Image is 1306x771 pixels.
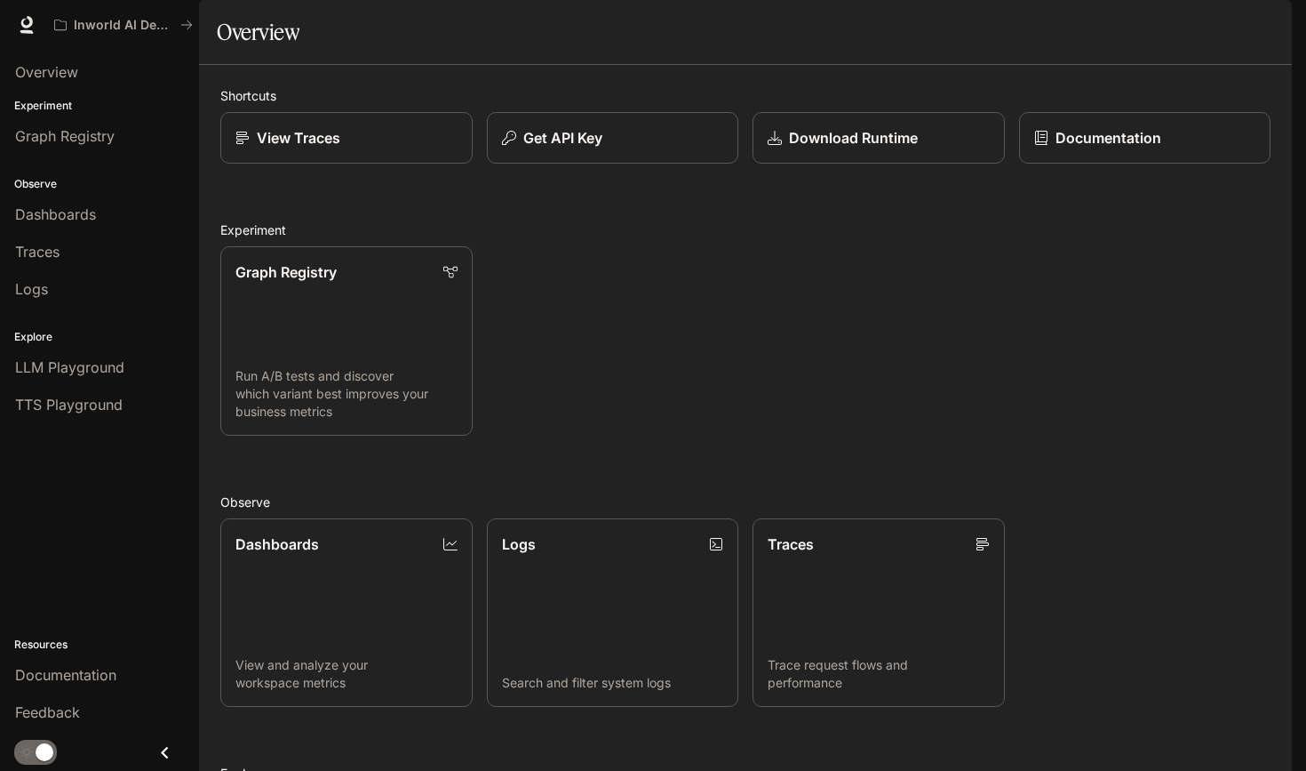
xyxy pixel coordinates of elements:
p: Dashboards [235,534,319,555]
p: Documentation [1055,127,1161,149]
a: DashboardsView and analyze your workspace metrics [220,518,473,708]
a: Download Runtime [753,112,1005,164]
p: Search and filter system logs [502,674,724,692]
h2: Experiment [220,221,1270,239]
h1: Overview [217,14,299,50]
p: Download Runtime [789,127,918,149]
p: Inworld AI Demos [74,18,173,33]
p: View and analyze your workspace metrics [235,656,458,692]
p: Trace request flows and performance [768,656,990,692]
a: TracesTrace request flows and performance [753,518,1005,708]
button: All workspaces [46,7,201,43]
a: View Traces [220,112,473,164]
p: Logs [502,534,536,555]
p: Get API Key [523,127,602,149]
p: Graph Registry [235,261,337,283]
button: Get API Key [487,112,739,164]
h2: Observe [220,493,1270,511]
p: Run A/B tests and discover which variant best improves your business metrics [235,367,458,421]
a: Graph RegistryRun A/B tests and discover which variant best improves your business metrics [220,246,473,436]
p: Traces [768,534,814,555]
h2: Shortcuts [220,86,1270,105]
a: Documentation [1019,112,1271,164]
p: View Traces [257,127,340,149]
a: LogsSearch and filter system logs [487,518,739,708]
